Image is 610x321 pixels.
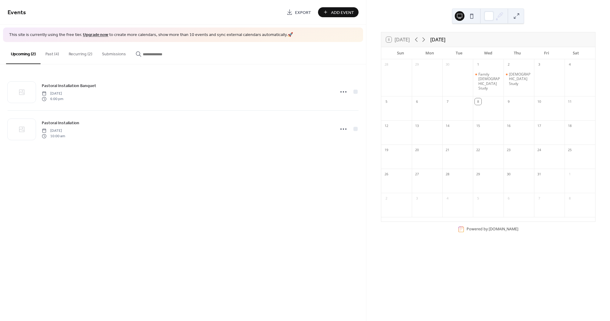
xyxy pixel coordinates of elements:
[566,122,573,129] div: 18
[42,128,65,133] span: [DATE]
[414,195,420,202] div: 3
[467,227,518,232] div: Powered by
[475,122,481,129] div: 15
[42,82,96,89] a: Pastoral Installation Banquet
[383,98,390,105] div: 5
[282,7,316,17] a: Export
[295,9,311,16] span: Export
[83,31,108,39] a: Upgrade now
[536,122,543,129] div: 17
[444,147,451,153] div: 21
[42,134,65,139] span: 10:00 am
[414,98,420,105] div: 6
[473,72,503,91] div: Family Bible Study
[383,171,390,177] div: 26
[566,61,573,68] div: 4
[42,119,79,126] a: Pastoral Installation
[475,98,481,105] div: 8
[475,195,481,202] div: 5
[444,171,451,177] div: 28
[503,72,534,86] div: Bible Study
[41,42,64,63] button: Past (4)
[383,147,390,153] div: 19
[536,98,543,105] div: 10
[489,227,518,232] a: [DOMAIN_NAME]
[536,195,543,202] div: 7
[566,98,573,105] div: 11
[414,122,420,129] div: 13
[503,47,532,59] div: Thu
[444,122,451,129] div: 14
[475,171,481,177] div: 29
[474,47,503,59] div: Wed
[536,147,543,153] div: 24
[430,36,445,43] div: [DATE]
[505,122,512,129] div: 16
[505,61,512,68] div: 2
[505,195,512,202] div: 6
[9,32,293,38] span: This site is currently using the free tier. to create more calendars, show more than 10 events an...
[566,171,573,177] div: 1
[444,98,451,105] div: 7
[414,61,420,68] div: 29
[475,61,481,68] div: 1
[509,72,532,86] div: [DEMOGRAPHIC_DATA] Study
[505,98,512,105] div: 9
[64,42,97,63] button: Recurring (2)
[415,47,444,59] div: Mon
[532,47,561,59] div: Fri
[42,96,63,102] span: 6:00 pm
[505,147,512,153] div: 23
[566,195,573,202] div: 8
[42,91,63,96] span: [DATE]
[42,83,96,89] span: Pastoral Installation Banquet
[414,147,420,153] div: 20
[561,47,590,59] div: Sat
[42,120,79,126] span: Pastoral Installation
[536,61,543,68] div: 3
[566,147,573,153] div: 25
[414,171,420,177] div: 27
[383,61,390,68] div: 28
[97,42,131,63] button: Submissions
[318,7,359,17] button: Add Event
[6,42,41,64] button: Upcoming (2)
[505,171,512,177] div: 30
[536,171,543,177] div: 31
[386,47,415,59] div: Sun
[478,72,501,91] div: Family [DEMOGRAPHIC_DATA] Study
[331,9,354,16] span: Add Event
[383,195,390,202] div: 2
[383,122,390,129] div: 12
[444,61,451,68] div: 30
[444,195,451,202] div: 4
[8,7,26,18] span: Events
[444,47,474,59] div: Tue
[475,147,481,153] div: 22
